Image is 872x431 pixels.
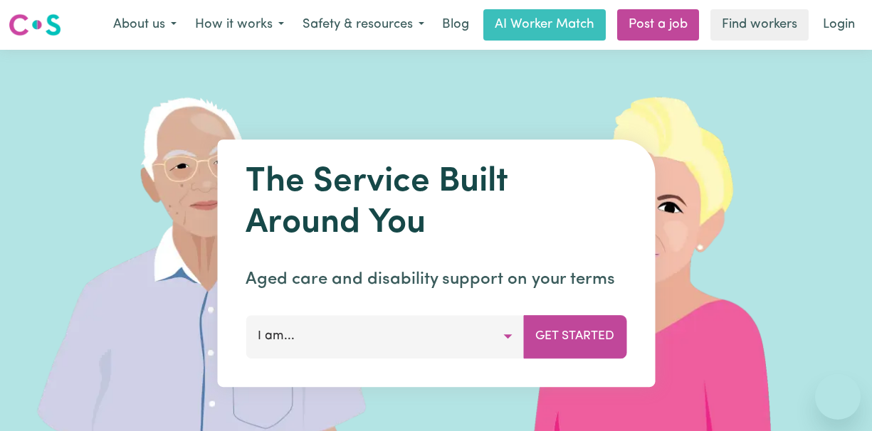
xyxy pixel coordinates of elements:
p: Aged care and disability support on your terms [246,267,626,292]
a: Login [814,9,863,41]
a: Post a job [617,9,699,41]
a: Careseekers logo [9,9,61,41]
a: Blog [434,9,478,41]
button: How it works [186,10,293,40]
button: About us [104,10,186,40]
img: Careseekers logo [9,12,61,38]
iframe: Button to launch messaging window [815,374,861,420]
button: I am... [246,315,524,358]
a: Find workers [710,9,809,41]
a: AI Worker Match [483,9,606,41]
button: Get Started [523,315,626,358]
h1: The Service Built Around You [246,162,626,244]
button: Safety & resources [293,10,434,40]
